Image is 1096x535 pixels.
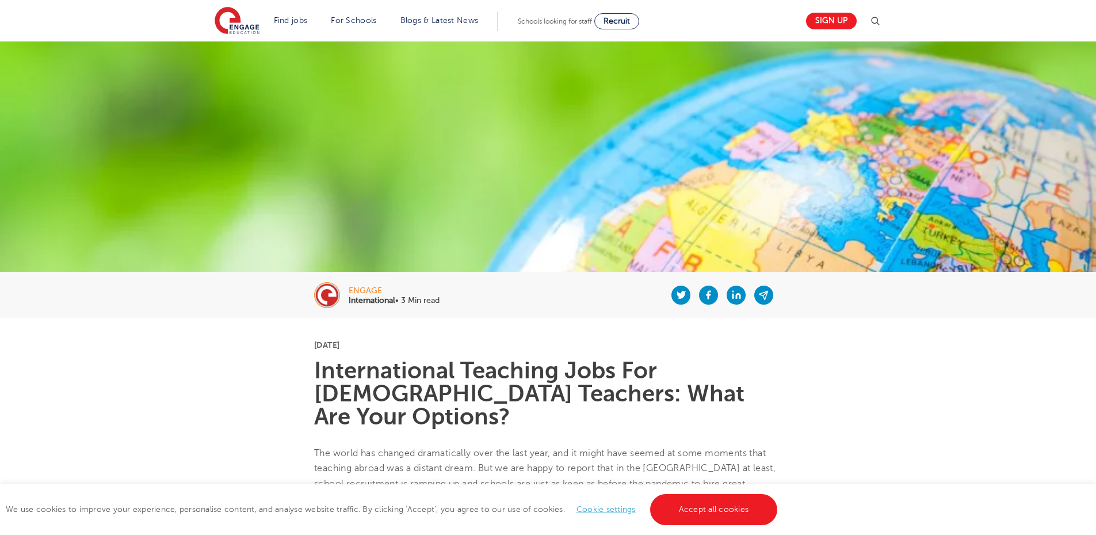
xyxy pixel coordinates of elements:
[314,341,782,349] p: [DATE]
[331,16,376,25] a: For Schools
[806,13,857,29] a: Sign up
[274,16,308,25] a: Find jobs
[594,13,639,29] a: Recruit
[518,17,592,25] span: Schools looking for staff
[349,287,440,295] div: engage
[400,16,479,25] a: Blogs & Latest News
[349,297,440,305] p: • 3 Min read
[215,7,259,36] img: Engage Education
[6,505,780,514] span: We use cookies to improve your experience, personalise content, and analyse website traffic. By c...
[349,296,395,305] b: International
[314,359,782,428] h1: International Teaching Jobs For [DEMOGRAPHIC_DATA] Teachers: What Are Your Options?
[576,505,636,514] a: Cookie settings
[314,448,781,534] span: The world has changed dramatically over the last year, and it might have seemed at some moments t...
[604,17,630,25] span: Recruit
[650,494,778,525] a: Accept all cookies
